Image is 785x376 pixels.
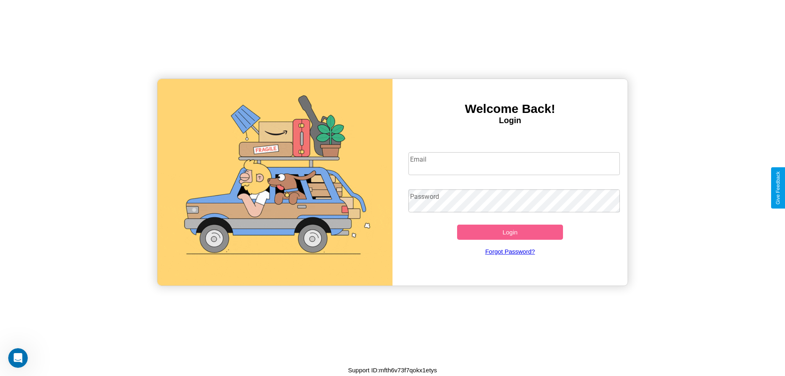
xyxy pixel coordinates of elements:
img: gif [157,79,392,286]
h3: Welcome Back! [392,102,628,116]
a: Forgot Password? [404,240,616,263]
button: Login [457,225,563,240]
h4: Login [392,116,628,125]
iframe: Intercom live chat [8,348,28,368]
div: Give Feedback [775,171,781,205]
p: Support ID: mfth6v73f7qokx1etys [348,365,437,376]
